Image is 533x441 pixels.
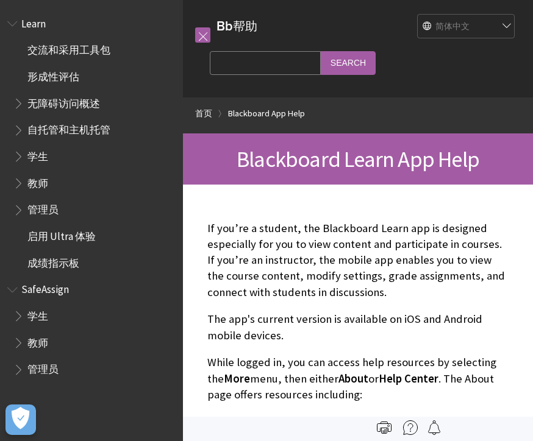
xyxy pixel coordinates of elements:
[207,311,509,343] p: The app's current version is available on iOS and Android mobile devices.
[27,226,96,242] span: 启用 Ultra 体验
[321,51,376,75] input: Search
[427,420,442,435] img: Follow this page
[27,253,79,269] span: 成绩指示板
[27,200,59,216] span: 管理员
[216,18,257,34] a: Bb帮助
[27,173,48,189] span: 教师
[379,372,438,386] span: Help Center
[403,420,418,435] img: More help
[5,404,36,435] button: Open Preferences
[21,280,69,296] span: SafeAssign
[418,15,515,39] select: Site Language Selector
[377,420,392,435] img: Print
[27,120,110,136] span: 自托管和主机托管
[27,333,48,349] span: 教师
[27,359,59,376] span: 管理员
[228,106,305,121] a: Blackboard App Help
[237,145,479,173] span: Blackboard Learn App Help
[27,146,48,163] span: 学生
[195,106,212,121] a: 首页
[21,13,46,30] span: Learn
[27,40,110,57] span: 交流和采用工具包
[338,372,368,386] span: About
[7,13,176,273] nav: Book outline for Blackboard Learn Help
[27,93,100,110] span: 无障碍访问概述
[27,66,79,83] span: 形成性评估
[207,220,509,300] p: If you’re a student, the Blackboard Learn app is designed especially for you to view content and ...
[207,355,509,403] p: While logged in, you can access help resources by selecting the menu, then either or . The About ...
[224,372,250,386] span: More
[7,280,176,380] nav: Book outline for Blackboard SafeAssign
[27,306,48,322] span: 学生
[216,18,233,34] strong: Bb
[246,414,509,431] li: Accessibility details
